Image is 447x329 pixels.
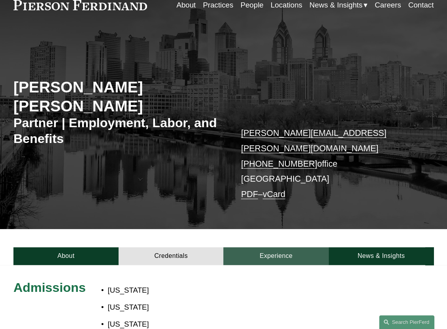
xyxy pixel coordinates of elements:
a: Experience [223,247,328,265]
h3: Partner | Employment, Labor, and Benefits [13,115,224,147]
a: Search this site [379,315,434,329]
a: Credentials [119,247,224,265]
p: office [GEOGRAPHIC_DATA] – [241,126,416,202]
span: Admissions [13,280,86,295]
p: [US_STATE] [108,301,258,314]
a: PDF [241,190,258,199]
a: [PERSON_NAME][EMAIL_ADDRESS][PERSON_NAME][DOMAIN_NAME] [241,128,387,153]
a: About [13,247,119,265]
a: vCard [263,190,285,199]
a: News & Insights [328,247,434,265]
a: [PHONE_NUMBER] [241,159,317,169]
p: [US_STATE] [108,284,258,297]
h2: [PERSON_NAME] [PERSON_NAME] [13,78,224,115]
